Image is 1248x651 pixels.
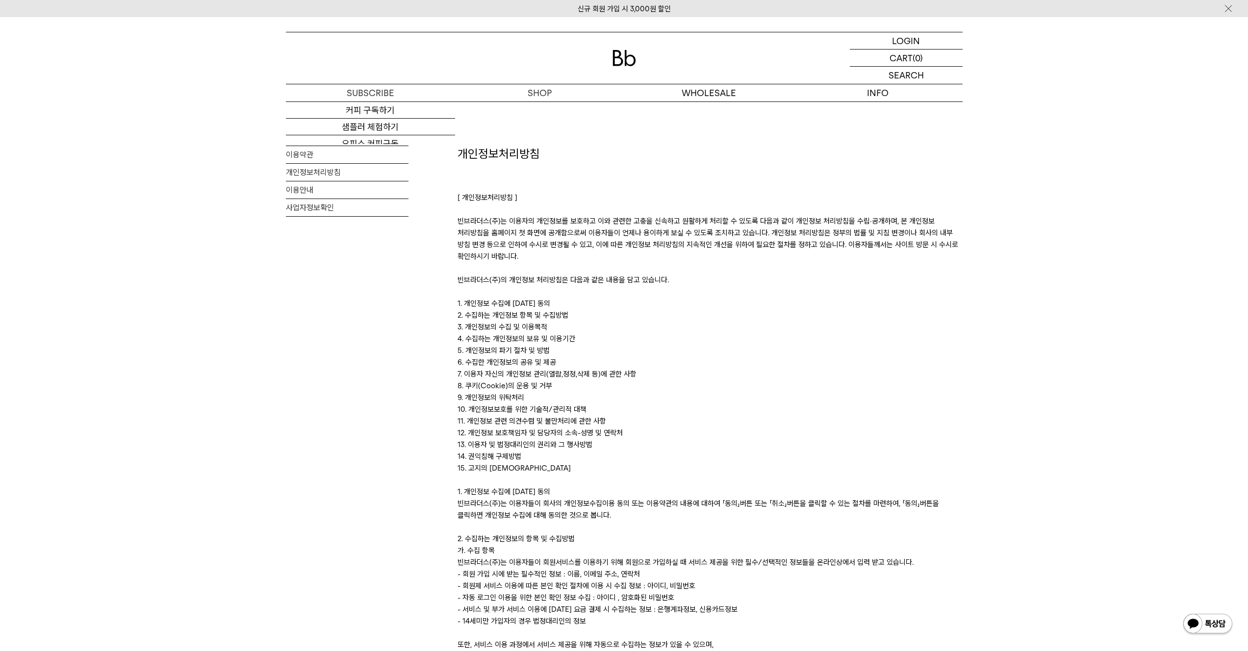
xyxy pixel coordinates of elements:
[892,32,920,49] p: LOGIN
[578,4,671,13] a: 신규 회원 가입 시 3,000원 할인
[850,50,963,67] a: CART (0)
[286,84,455,101] a: SUBSCRIBE
[458,146,963,192] h2: 개인정보처리방침
[913,50,923,66] p: (0)
[286,135,455,152] a: 오피스 커피구독
[850,32,963,50] a: LOGIN
[286,164,408,181] a: 개인정보처리방침
[286,119,455,135] a: 샘플러 체험하기
[1182,613,1233,636] img: 카카오톡 채널 1:1 채팅 버튼
[890,50,913,66] p: CART
[286,102,455,119] a: 커피 구독하기
[624,84,793,101] p: WHOLESALE
[455,84,624,101] a: SHOP
[612,50,636,66] img: 로고
[286,146,408,163] a: 이용약관
[793,84,963,101] p: INFO
[889,67,924,84] p: SEARCH
[286,199,408,216] a: 사업자정보확인
[286,181,408,199] a: 이용안내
